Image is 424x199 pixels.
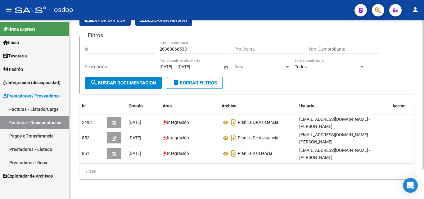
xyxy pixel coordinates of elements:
[295,64,307,69] span: Todos
[238,120,278,125] span: Planilla De Asistencia
[230,133,238,143] i: Descargar documento
[172,80,217,86] span: Borrar Filtros
[299,148,370,160] span: [EMAIL_ADDRESS][DOMAIN_NAME] - [PERSON_NAME]
[140,17,187,23] span: Descarga Masiva
[223,64,229,70] button: Open calendar
[49,3,73,17] span: - osdop
[82,120,92,125] span: 2492
[3,26,35,33] span: Firma Express
[3,39,19,46] span: Inicio
[412,6,419,13] mat-icon: person
[84,17,126,23] span: Exportar CSV
[392,103,406,108] span: Acción
[82,103,86,108] span: Id
[163,103,172,108] span: Area
[238,151,273,156] span: Planilla Asistencia
[297,99,390,113] datatable-header-cell: Usuario
[79,164,414,179] div: 3 total
[90,80,156,86] span: Buscar Documentacion
[390,99,421,113] datatable-header-cell: Acción
[167,77,223,89] button: Borrar Filtros
[79,15,131,26] button: Exportar CSV
[178,64,208,70] input: Fecha fin
[234,64,285,70] span: Área
[3,173,53,179] span: Explorador de Archivos
[79,99,104,113] datatable-header-cell: Id
[222,103,237,108] span: Archivo
[85,31,106,40] h3: Filtros
[238,136,278,141] span: Planilla De Asistencia
[299,103,314,108] span: Usuario
[3,93,60,99] span: Prestadores / Proveedores
[5,6,12,13] mat-icon: menu
[299,132,370,144] span: [EMAIL_ADDRESS][DOMAIN_NAME] - [PERSON_NAME]
[299,117,370,129] span: [EMAIL_ADDRESS][DOMAIN_NAME] - [PERSON_NAME]
[230,117,238,127] i: Descargar documento
[129,151,141,156] span: [DATE]
[167,120,189,125] span: Integración
[126,99,160,113] datatable-header-cell: Creado
[82,151,89,156] span: 851
[135,15,192,26] button: Descarga Masiva
[403,178,418,193] div: Open Intercom Messenger
[160,99,219,113] datatable-header-cell: Area
[219,99,297,113] datatable-header-cell: Archivo
[3,52,27,59] span: Tesorería
[160,64,172,70] input: Fecha inicio
[82,135,89,140] span: 852
[3,79,61,86] span: Integración (discapacidad)
[167,135,189,140] span: Integración
[230,148,238,158] i: Descargar documento
[174,64,176,70] span: –
[167,151,189,156] span: Integración
[135,15,192,26] app-download-masive: Descarga masiva de comprobantes (adjuntos)
[129,135,141,140] span: [DATE]
[129,103,143,108] span: Creado
[172,79,180,86] mat-icon: delete
[84,16,92,24] mat-icon: cloud_download
[129,120,141,125] span: [DATE]
[3,66,23,73] span: Padrón
[90,79,98,86] mat-icon: search
[85,77,162,89] button: Buscar Documentacion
